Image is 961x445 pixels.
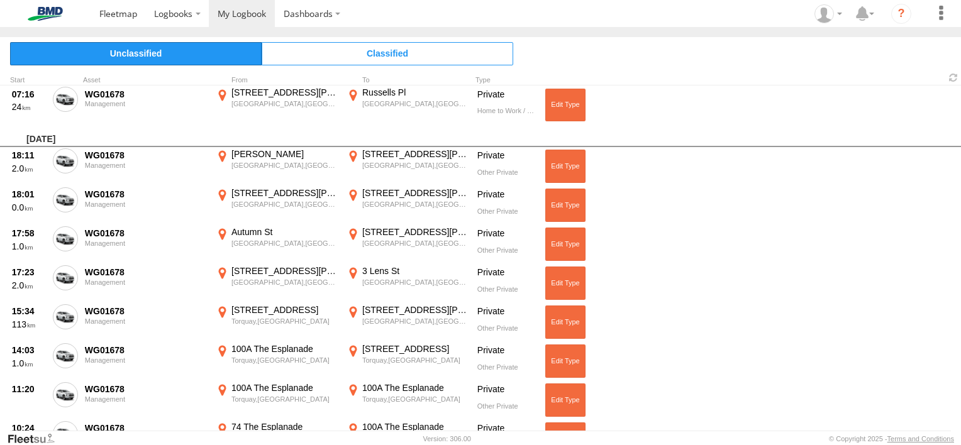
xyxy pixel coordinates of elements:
[231,382,338,393] div: 100A The Esplanade
[477,363,518,371] span: Other Private
[545,266,586,299] button: Click to Edit
[362,187,469,199] div: [STREET_ADDRESS][PERSON_NAME]
[12,266,46,278] div: 17:23
[362,343,469,354] div: [STREET_ADDRESS]
[85,189,207,200] div: WG01678
[477,324,518,332] span: Other Private
[12,319,46,330] div: 113
[231,317,338,326] div: Torquay,[GEOGRAPHIC_DATA]
[362,317,469,326] div: [GEOGRAPHIC_DATA],[GEOGRAPHIC_DATA]
[545,305,586,338] button: Click to Edit
[362,87,469,98] div: Russells Pl
[477,422,536,441] div: Private
[345,265,470,302] label: Click to View Event Location
[10,77,48,84] div: Click to Sort
[214,148,340,185] label: Click to View Event Location
[12,150,46,161] div: 18:11
[12,89,46,100] div: 07:16
[477,344,536,363] div: Private
[810,4,847,23] div: Stuart Hodgman
[85,266,207,278] div: WG01678
[345,187,470,224] label: Click to View Event Location
[362,395,469,404] div: Torquay,[GEOGRAPHIC_DATA]
[13,7,78,21] img: bmd-logo.svg
[362,382,469,393] div: 100A The Esplanade
[477,285,518,293] span: Other Private
[231,356,338,365] div: Torquay,[GEOGRAPHIC_DATA]
[12,189,46,200] div: 18:01
[829,435,954,442] div: © Copyright 2025 -
[345,304,470,341] label: Click to View Event Location
[85,305,207,317] div: WG01678
[231,99,338,108] div: [GEOGRAPHIC_DATA],[GEOGRAPHIC_DATA]
[545,189,586,221] button: Click to Edit
[12,163,46,174] div: 2.0
[362,239,469,248] div: [GEOGRAPHIC_DATA],[GEOGRAPHIC_DATA]
[545,344,586,377] button: Click to Edit
[477,402,518,410] span: Other Private
[12,344,46,356] div: 14:03
[85,278,207,286] div: Management
[477,150,536,168] div: Private
[477,207,518,215] span: Other Private
[477,266,536,285] div: Private
[477,168,518,176] span: Other Private
[214,304,340,341] label: Click to View Event Location
[345,382,470,419] label: Click to View Event Location
[231,226,338,238] div: Autumn St
[85,162,207,169] div: Management
[477,246,518,254] span: Other Private
[477,305,536,324] div: Private
[362,421,469,432] div: 100A The Esplanade
[345,343,470,380] label: Click to View Event Location
[423,435,471,442] div: Version: 306.00
[231,148,338,160] div: [PERSON_NAME]
[477,89,536,107] div: Private
[231,87,338,98] div: [STREET_ADDRESS][PERSON_NAME]
[362,226,469,238] div: [STREET_ADDRESS][PERSON_NAME]
[231,200,338,209] div: [GEOGRAPHIC_DATA],[GEOGRAPHIC_DATA]
[85,228,207,239] div: WG01678
[231,304,338,316] div: [STREET_ADDRESS]
[85,100,207,107] div: Management
[214,87,340,123] label: Click to View Event Location
[85,422,207,434] div: WG01678
[12,358,46,369] div: 1.0
[362,161,469,170] div: [GEOGRAPHIC_DATA],[GEOGRAPHIC_DATA]
[10,42,262,65] span: Click to view Unclassified Trips
[231,343,338,354] div: 100A The Esplanade
[12,422,46,434] div: 10:24
[12,241,46,252] div: 1.0
[887,435,954,442] a: Terms and Conditions
[214,382,340,419] label: Click to View Event Location
[12,383,46,395] div: 11:20
[85,344,207,356] div: WG01678
[85,383,207,395] div: WG01678
[477,107,571,114] span: Home to Work / Work to Home
[214,265,340,302] label: Click to View Event Location
[231,187,338,199] div: [STREET_ADDRESS][PERSON_NAME]
[231,161,338,170] div: [GEOGRAPHIC_DATA],[GEOGRAPHIC_DATA]
[262,42,513,65] span: Click to view Classified Trips
[545,228,586,260] button: Click to Edit
[231,278,338,287] div: [GEOGRAPHIC_DATA],[GEOGRAPHIC_DATA]
[362,99,469,108] div: [GEOGRAPHIC_DATA],[GEOGRAPHIC_DATA]
[362,200,469,209] div: [GEOGRAPHIC_DATA],[GEOGRAPHIC_DATA]
[362,278,469,287] div: [GEOGRAPHIC_DATA],[GEOGRAPHIC_DATA]
[231,239,338,248] div: [GEOGRAPHIC_DATA],[GEOGRAPHIC_DATA]
[345,148,470,185] label: Click to View Event Location
[231,265,338,277] div: [STREET_ADDRESS][PERSON_NAME]
[85,239,207,247] div: Management
[85,317,207,325] div: Management
[362,304,469,316] div: [STREET_ADDRESS][PERSON_NAME]
[231,395,338,404] div: Torquay,[GEOGRAPHIC_DATA]
[85,150,207,161] div: WG01678
[362,148,469,160] div: [STREET_ADDRESS][PERSON_NAME]
[477,189,536,207] div: Private
[7,432,65,445] a: Visit our Website
[345,226,470,263] label: Click to View Event Location
[12,280,46,291] div: 2.0
[345,87,470,123] label: Click to View Event Location
[477,383,536,402] div: Private
[891,4,911,24] i: ?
